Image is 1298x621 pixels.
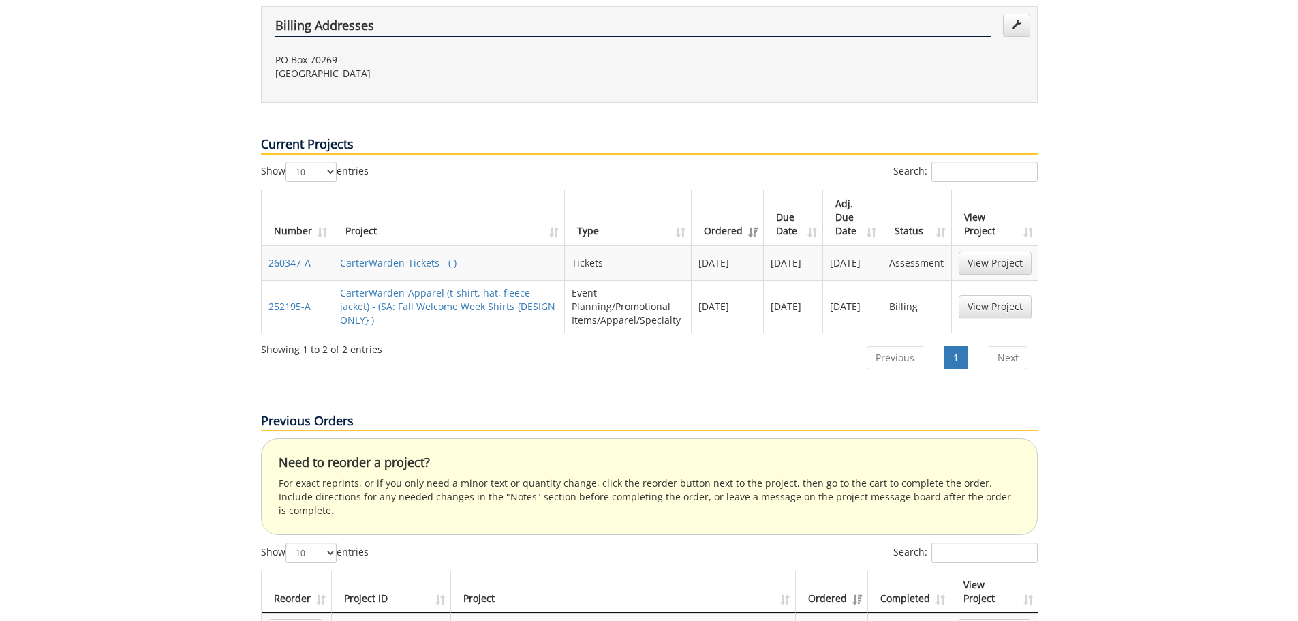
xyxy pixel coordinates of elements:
th: Type: activate to sort column ascending [565,190,691,245]
h4: Billing Addresses [275,19,991,37]
th: Ordered: activate to sort column ascending [796,571,868,613]
label: Show entries [261,162,369,182]
th: Project: activate to sort column ascending [451,571,796,613]
th: Project: activate to sort column ascending [333,190,566,245]
p: [GEOGRAPHIC_DATA] [275,67,639,80]
td: [DATE] [823,280,882,333]
label: Search: [893,162,1038,182]
select: Showentries [285,162,337,182]
td: [DATE] [764,280,823,333]
p: PO Box 70269 [275,53,639,67]
th: Project ID: activate to sort column ascending [332,571,452,613]
a: Edit Addresses [1003,14,1030,37]
p: Previous Orders [261,412,1038,431]
div: Showing 1 to 2 of 2 entries [261,337,382,357]
td: Event Planning/Promotional Items/Apparel/Specialty [565,280,691,333]
label: Show entries [261,543,369,563]
a: 260347-A [268,256,311,269]
a: CarterWarden-Apparel (t-shirt, hat, fleece jacket) - (SA: Fall Welcome Week Shirts {DESIGN ONLY} ) [340,286,555,327]
th: Completed: activate to sort column ascending [868,571,951,613]
td: [DATE] [823,245,882,280]
th: Ordered: activate to sort column ascending [692,190,764,245]
td: Billing [882,280,951,333]
a: View Project [959,252,1032,275]
a: Previous [867,346,923,369]
th: Number: activate to sort column ascending [262,190,333,245]
th: Status: activate to sort column ascending [882,190,951,245]
th: Due Date: activate to sort column ascending [764,190,823,245]
input: Search: [931,543,1038,563]
th: View Project: activate to sort column ascending [952,190,1038,245]
label: Search: [893,543,1038,563]
td: [DATE] [764,245,823,280]
td: [DATE] [692,280,764,333]
p: For exact reprints, or if you only need a minor text or quantity change, click the reorder button... [279,476,1020,517]
p: Current Projects [261,136,1038,155]
select: Showentries [285,543,337,563]
th: Adj. Due Date: activate to sort column ascending [823,190,882,245]
a: 1 [944,346,968,369]
input: Search: [931,162,1038,182]
h4: Need to reorder a project? [279,456,1020,470]
a: 252195-A [268,300,311,313]
th: View Project: activate to sort column ascending [951,571,1038,613]
td: [DATE] [692,245,764,280]
th: Reorder: activate to sort column ascending [262,571,332,613]
td: Tickets [565,245,691,280]
a: View Project [959,295,1032,318]
a: Next [989,346,1027,369]
td: Assessment [882,245,951,280]
a: CarterWarden-Tickets - ( ) [340,256,457,269]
